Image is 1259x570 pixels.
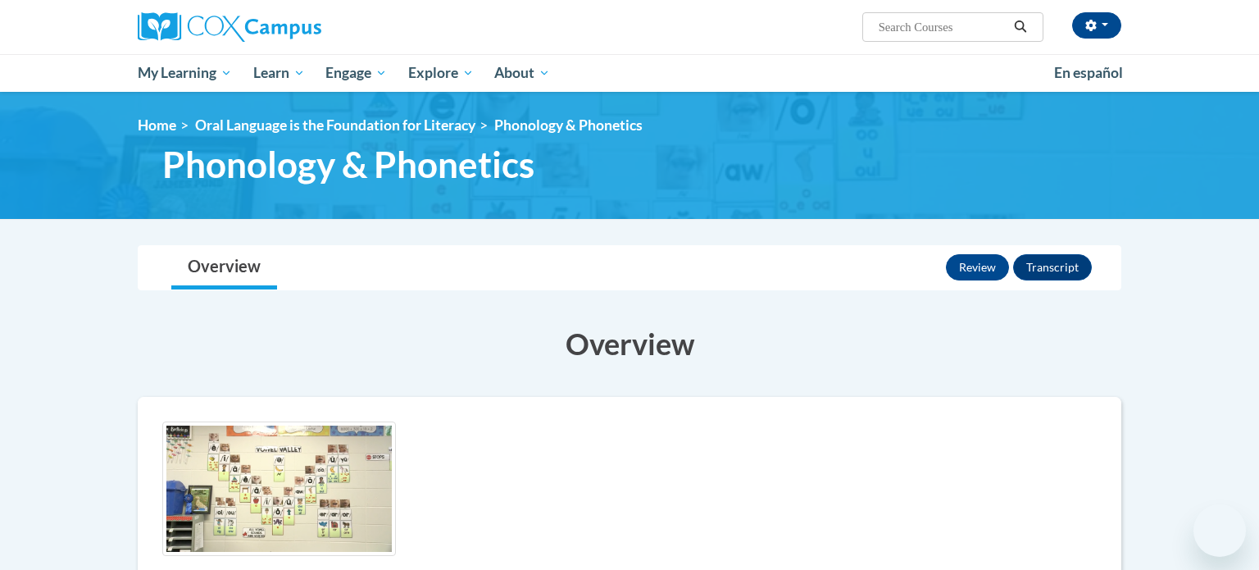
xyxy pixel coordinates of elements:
[1054,64,1123,81] span: En español
[243,54,316,92] a: Learn
[195,116,475,134] a: Oral Language is the Foundation for Literacy
[494,116,643,134] span: Phonology & Phonetics
[1193,504,1246,557] iframe: Button to launch messaging window
[138,323,1121,364] h3: Overview
[325,63,387,83] span: Engage
[315,54,398,92] a: Engage
[253,63,305,83] span: Learn
[398,54,484,92] a: Explore
[162,422,396,556] img: Course logo image
[162,143,534,186] span: Phonology & Phonetics
[138,12,449,42] a: Cox Campus
[1043,56,1134,90] a: En español
[877,17,1008,37] input: Search Courses
[408,63,474,83] span: Explore
[138,63,232,83] span: My Learning
[138,12,321,42] img: Cox Campus
[138,116,176,134] a: Home
[127,54,243,92] a: My Learning
[484,54,561,92] a: About
[1072,12,1121,39] button: Account Settings
[946,254,1009,280] button: Review
[1013,254,1092,280] button: Transcript
[113,54,1146,92] div: Main menu
[1008,17,1033,37] button: Search
[494,63,550,83] span: About
[171,246,277,290] a: Overview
